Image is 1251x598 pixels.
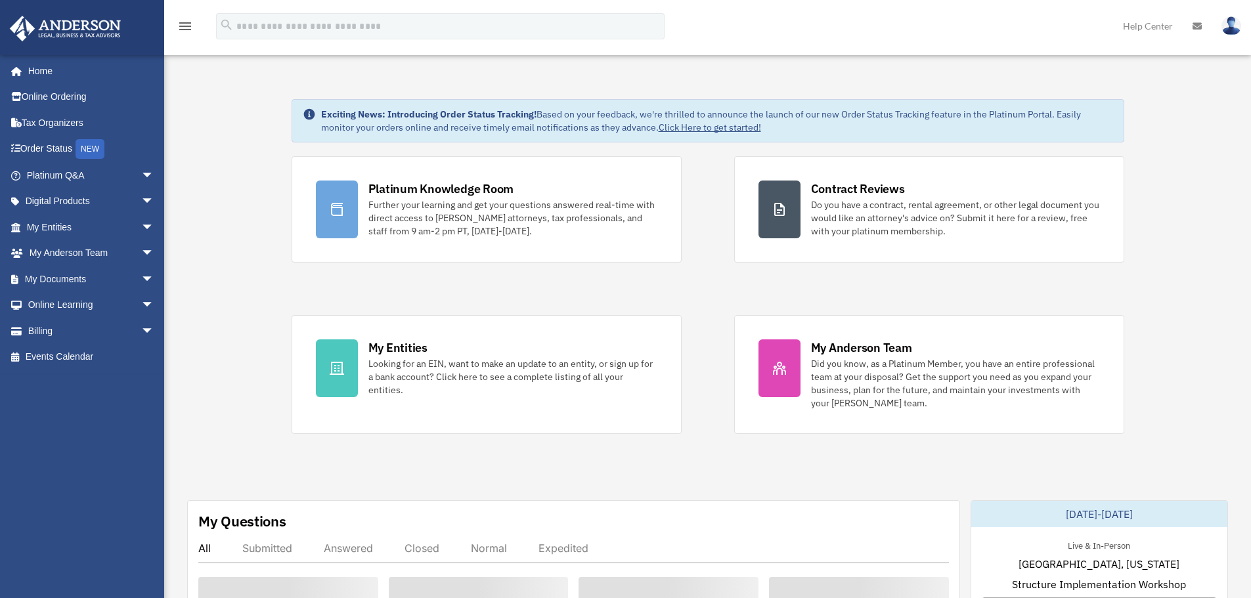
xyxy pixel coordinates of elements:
div: Based on your feedback, we're thrilled to announce the launch of our new Order Status Tracking fe... [321,108,1113,134]
a: Tax Organizers [9,110,174,136]
div: Looking for an EIN, want to make an update to an entity, or sign up for a bank account? Click her... [368,357,657,396]
span: arrow_drop_down [141,266,167,293]
span: arrow_drop_down [141,162,167,189]
div: Submitted [242,542,292,555]
a: My Anderson Team Did you know, as a Platinum Member, you have an entire professional team at your... [734,315,1124,434]
a: Contract Reviews Do you have a contract, rental agreement, or other legal document you would like... [734,156,1124,263]
div: All [198,542,211,555]
div: Live & In-Person [1057,538,1141,551]
div: My Anderson Team [811,339,912,356]
div: Answered [324,542,373,555]
div: Normal [471,542,507,555]
div: [DATE]-[DATE] [971,501,1227,527]
span: arrow_drop_down [141,292,167,319]
span: arrow_drop_down [141,188,167,215]
a: Online Ordering [9,84,174,110]
img: User Pic [1221,16,1241,35]
div: Did you know, as a Platinum Member, you have an entire professional team at your disposal? Get th... [811,357,1100,410]
span: arrow_drop_down [141,214,167,241]
i: search [219,18,234,32]
a: My Entities Looking for an EIN, want to make an update to an entity, or sign up for a bank accoun... [292,315,682,434]
a: My Entitiesarrow_drop_down [9,214,174,240]
a: Order StatusNEW [9,136,174,163]
span: [GEOGRAPHIC_DATA], [US_STATE] [1019,556,1179,572]
div: Closed [405,542,439,555]
div: Expedited [538,542,588,555]
a: Click Here to get started! [659,121,761,133]
div: Further your learning and get your questions answered real-time with direct access to [PERSON_NAM... [368,198,657,238]
a: menu [177,23,193,34]
strong: Exciting News: Introducing Order Status Tracking! [321,108,537,120]
a: My Anderson Teamarrow_drop_down [9,240,174,267]
div: My Entities [368,339,428,356]
a: Online Learningarrow_drop_down [9,292,174,318]
i: menu [177,18,193,34]
a: Platinum Knowledge Room Further your learning and get your questions answered real-time with dire... [292,156,682,263]
a: Home [9,58,167,84]
div: NEW [76,139,104,159]
a: Billingarrow_drop_down [9,318,174,344]
a: Digital Productsarrow_drop_down [9,188,174,215]
span: arrow_drop_down [141,240,167,267]
div: My Questions [198,511,286,531]
img: Anderson Advisors Platinum Portal [6,16,125,41]
div: Do you have a contract, rental agreement, or other legal document you would like an attorney's ad... [811,198,1100,238]
div: Contract Reviews [811,181,905,197]
a: Platinum Q&Aarrow_drop_down [9,162,174,188]
a: My Documentsarrow_drop_down [9,266,174,292]
a: Events Calendar [9,344,174,370]
span: arrow_drop_down [141,318,167,345]
span: Structure Implementation Workshop [1012,576,1186,592]
div: Platinum Knowledge Room [368,181,514,197]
